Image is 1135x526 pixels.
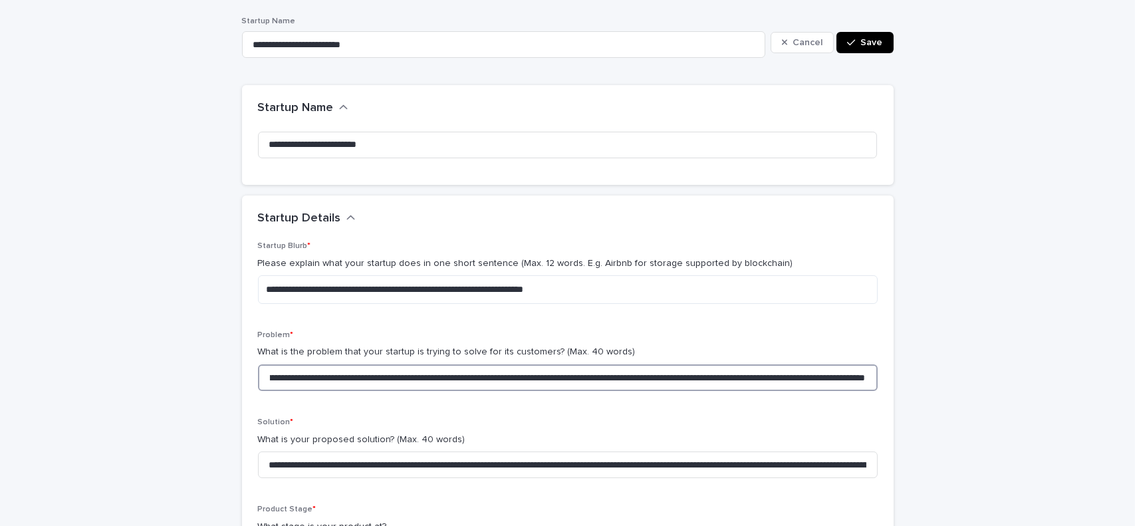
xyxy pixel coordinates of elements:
span: Startup Blurb [258,242,311,250]
p: What is the problem that your startup is trying to solve for its customers? (Max. 40 words) [258,345,878,359]
button: Save [836,32,893,53]
span: Problem [258,331,294,339]
span: Cancel [793,38,822,47]
p: Please explain what your startup does in one short sentence (Max. 12 words. E.g. Airbnb for stora... [258,257,878,271]
button: Startup Details [258,211,356,226]
span: Solution [258,418,294,426]
h2: Startup Details [258,211,341,226]
span: Save [861,38,883,47]
span: Product Stage [258,505,316,513]
span: Startup Name [242,17,296,25]
button: Startup Name [258,101,348,116]
button: Cancel [771,32,834,53]
h2: Startup Name [258,101,334,116]
p: What is your proposed solution? (Max. 40 words) [258,433,878,447]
